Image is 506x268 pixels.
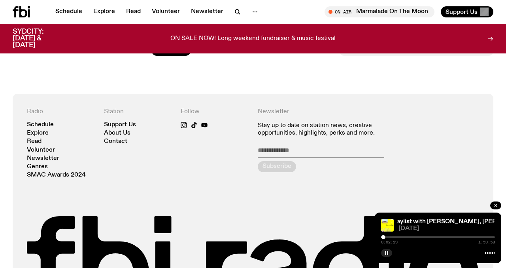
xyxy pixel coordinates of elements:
[27,122,54,128] a: Schedule
[258,108,402,116] h4: Newsletter
[104,130,130,136] a: About Us
[104,139,127,144] a: Contact
[27,147,55,153] a: Volunteer
[258,122,402,137] p: Stay up to date on station news, creative opportunities, highlights, perks and more.
[27,108,94,116] h4: Radio
[446,8,478,15] span: Support Us
[181,108,248,116] h4: Follow
[27,130,49,136] a: Explore
[27,164,48,170] a: Genres
[478,240,495,244] span: 1:59:58
[441,6,493,17] button: Support Us
[89,6,120,17] a: Explore
[325,6,434,17] button: On AirMarmalade On The Moon
[27,172,86,178] a: SMAC Awards 2024
[147,6,185,17] a: Volunteer
[186,6,228,17] a: Newsletter
[104,108,172,116] h4: Station
[381,240,398,244] span: 0:02:19
[27,156,59,162] a: Newsletter
[398,226,495,232] span: [DATE]
[170,35,336,42] p: ON SALE NOW! Long weekend fundraiser & music festival
[13,29,63,49] h3: SYDCITY: [DATE] & [DATE]
[51,6,87,17] a: Schedule
[104,122,136,128] a: Support Us
[121,6,145,17] a: Read
[27,139,42,144] a: Read
[258,161,296,172] button: Subscribe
